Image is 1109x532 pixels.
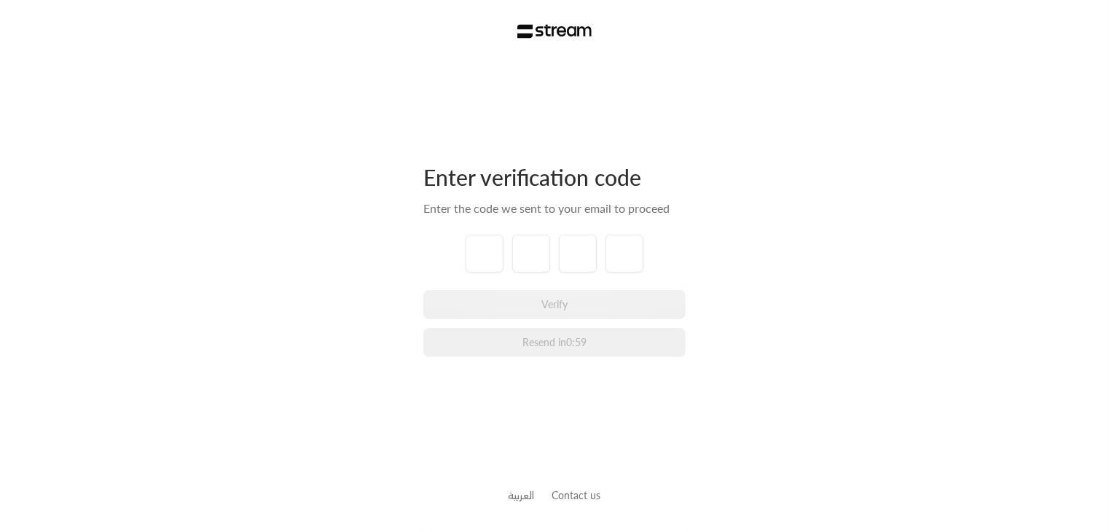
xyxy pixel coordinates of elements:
[517,24,592,39] img: Stream Logo
[552,488,601,503] button: Contact us
[423,163,686,191] div: Enter verification code
[423,200,686,217] div: Enter the code we sent to your email to proceed
[509,482,535,509] a: العربية
[552,489,601,501] a: Contact us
